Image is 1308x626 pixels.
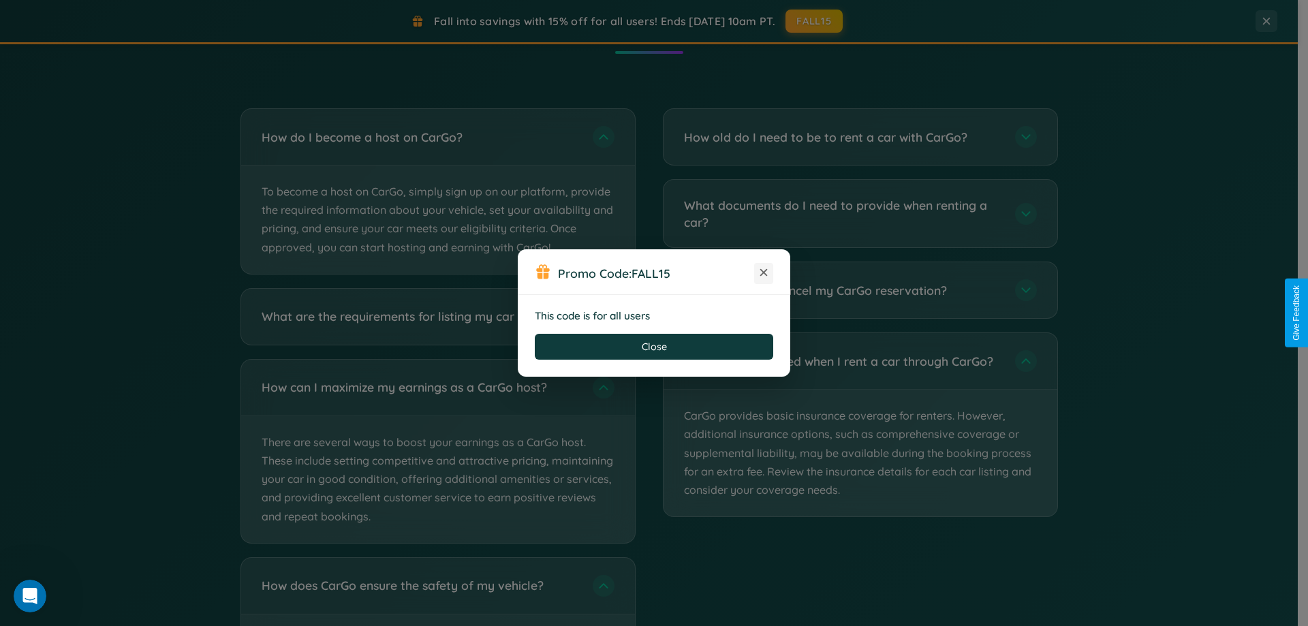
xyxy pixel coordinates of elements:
strong: This code is for all users [535,309,650,322]
h3: Promo Code: [558,266,754,281]
iframe: Intercom live chat [14,580,46,612]
div: Give Feedback [1292,285,1301,341]
button: Close [535,334,773,360]
b: FALL15 [632,266,670,281]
